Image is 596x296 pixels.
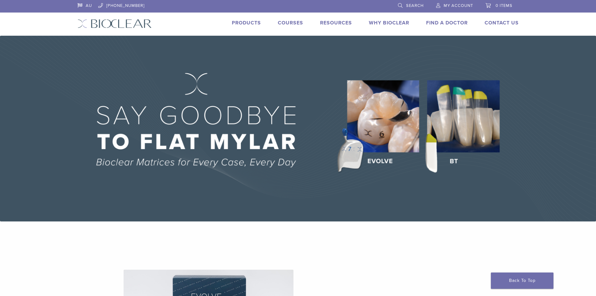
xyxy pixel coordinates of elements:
[232,20,261,26] a: Products
[78,19,152,28] img: Bioclear
[278,20,303,26] a: Courses
[369,20,409,26] a: Why Bioclear
[496,3,512,8] span: 0 items
[320,20,352,26] a: Resources
[485,20,519,26] a: Contact Us
[444,3,473,8] span: My Account
[426,20,468,26] a: Find A Doctor
[406,3,424,8] span: Search
[491,273,553,289] a: Back To Top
